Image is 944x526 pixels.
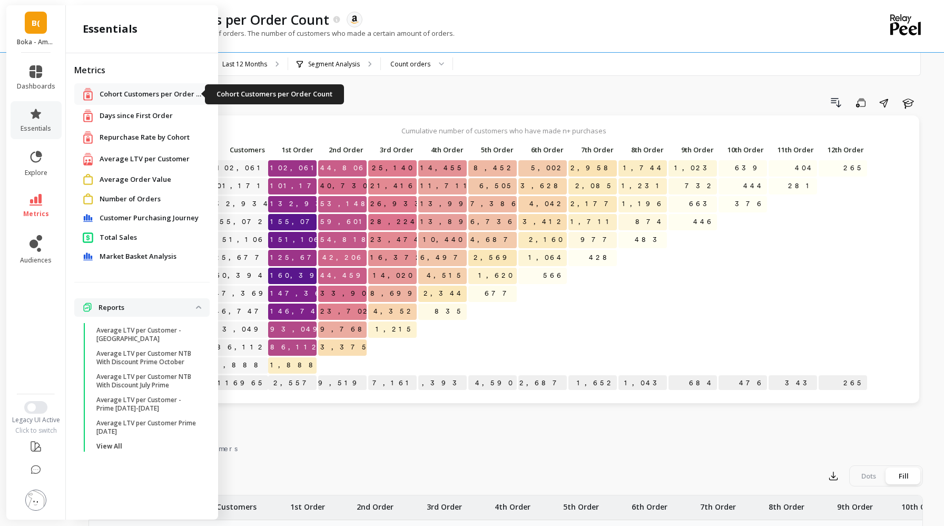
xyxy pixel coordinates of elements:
p: Customers [205,142,268,157]
a: Days since First Order [100,111,201,121]
p: View All [96,442,122,451]
span: 4,515 [425,268,467,284]
p: 4th Order [418,142,467,157]
p: 116965 [205,375,268,391]
a: 1,888 [213,357,268,373]
div: Legacy UI Active [6,416,66,424]
a: 160,394 [205,268,268,284]
div: Toggle SortBy [368,142,418,159]
span: 2nd Order [320,145,363,154]
p: Average LTV per Customer - Prime [DATE]-[DATE] [96,396,197,413]
span: 7,386 [468,196,522,212]
span: Number of Orders [100,194,161,204]
span: 40,730 [318,178,371,194]
img: navigation item icon [83,303,92,312]
span: Customers [207,145,265,154]
span: audiences [20,256,52,265]
p: Number of customers by number of orders. The number of customers who made a certain amount of ord... [88,28,455,38]
span: 281 [786,178,817,194]
span: 10,440 [421,232,467,248]
span: 125,677 [268,250,332,266]
span: 23,702 [318,304,373,319]
div: Toggle SortBy [518,142,568,159]
span: Total Sales [100,232,137,243]
p: 3rd Order [427,495,462,512]
span: essentials [21,124,51,133]
img: navigation item icon [83,131,93,144]
a: 146,747 [205,304,269,319]
span: 151,106 [268,232,324,248]
a: 101,171 [207,178,268,194]
span: 28,224 [368,214,420,230]
p: 9th Order [668,142,717,157]
p: 8th Order [769,495,804,512]
span: 1,023 [672,160,717,176]
div: Toggle SortBy [568,142,618,159]
span: 3rd Order [370,145,414,154]
a: 102,061 [214,160,268,176]
p: Average LTV per Customer Prime [DATE] [96,419,197,436]
span: 21,416 [368,178,418,194]
h2: Metrics [74,64,210,76]
div: Toggle SortBy [204,142,254,159]
p: 6th Order [518,142,567,157]
img: down caret icon [196,306,201,309]
span: 8,452 [471,160,517,176]
p: 2,687 [518,375,567,391]
a: 147,369 [205,286,273,301]
span: 3,412 [520,214,567,230]
span: 11th Order [771,145,814,154]
span: 1,064 [526,250,567,266]
img: navigation item icon [83,87,93,101]
img: api.amazon.svg [350,15,359,24]
p: Segment Analysis [308,60,360,69]
span: 1,888 [268,357,323,373]
span: 2,177 [568,196,618,212]
p: 4,590 [468,375,517,391]
span: 14,455 [418,160,467,176]
a: Cohort Customers per Order CountCohort Customers per Order Count [100,89,205,100]
p: Last 12 Months [222,60,267,69]
span: 11,711 [418,178,475,194]
span: 54,818 [318,232,376,248]
span: 1,711 [568,214,617,230]
p: 1st Order [268,142,317,157]
span: 10th Order [721,145,764,154]
span: 93,049 [268,322,327,337]
p: 8th Order [618,142,667,157]
p: 1,043 [618,375,667,391]
div: Click to switch [6,426,66,435]
a: Total Sales [100,232,201,243]
p: 9th Order [837,495,873,512]
p: 12th Order [819,142,867,157]
span: 9th Order [671,145,714,154]
span: 44,806 [318,160,369,176]
span: 663 [687,196,717,212]
div: Toggle SortBy [768,142,818,159]
span: 2,344 [421,286,467,301]
span: 44,459 [318,268,370,284]
span: 483 [633,232,667,248]
p: 1st Order [290,495,325,512]
span: 6,505 [477,178,517,194]
img: navigation item icon [83,252,93,261]
span: Repurchase Rate by Cohort [100,132,190,143]
div: Toggle SortBy [618,142,668,159]
span: 5,002 [529,160,567,176]
span: 1,744 [621,160,667,176]
p: 3rd Order [368,142,417,157]
span: 428 [587,250,617,266]
span: 155,072 [268,214,327,230]
img: profile picture [25,490,46,511]
span: 977 [578,232,617,248]
div: Toggle SortBy [718,142,768,159]
span: 639 [733,160,767,176]
p: 5th Order [468,142,517,157]
img: navigation item icon [83,232,93,243]
a: 155,072 [210,214,268,230]
span: 1,231 [619,178,667,194]
span: Cohort Customers per Order Count [100,89,205,100]
span: 6,497 [418,250,468,266]
span: 59,601 [318,214,370,230]
span: 42,206 [320,250,367,266]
